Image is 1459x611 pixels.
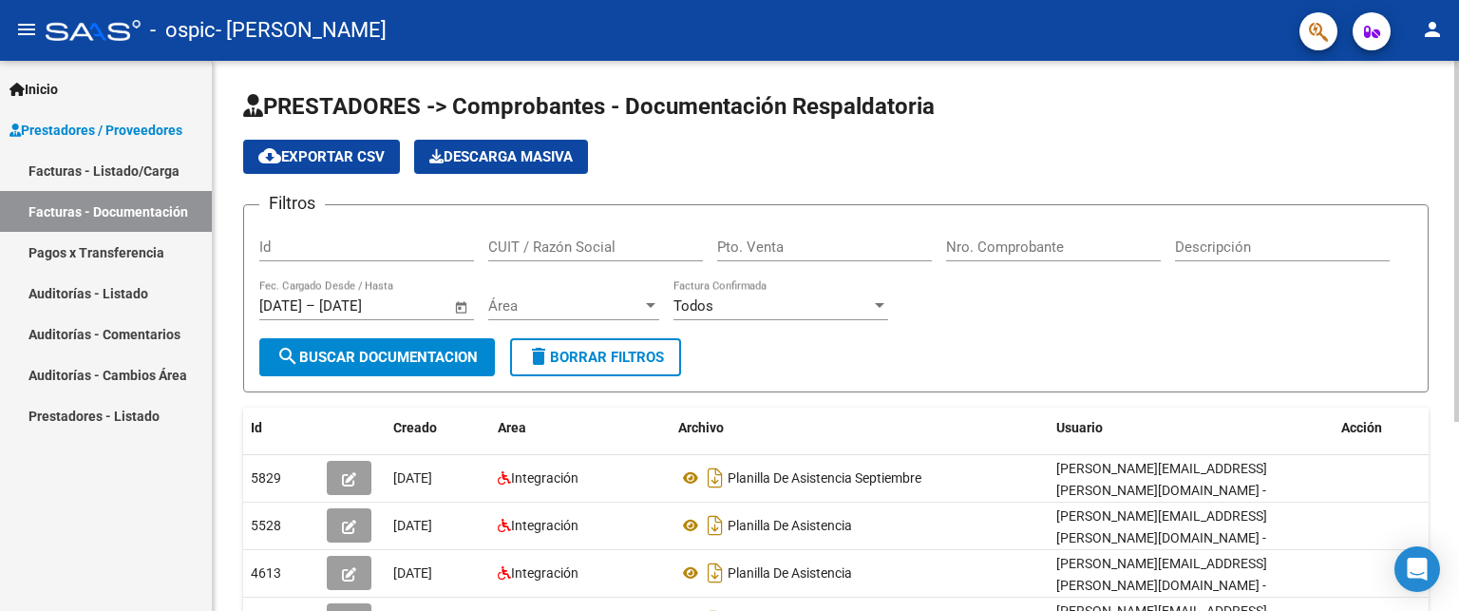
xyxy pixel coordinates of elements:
span: Buscar Documentacion [276,349,478,366]
span: - [PERSON_NAME] [216,10,387,51]
span: Descarga Masiva [429,148,573,165]
div: Open Intercom Messenger [1394,546,1440,592]
span: Archivo [678,420,724,435]
mat-icon: search [276,345,299,368]
span: Inicio [9,79,58,100]
span: Planilla De Asistencia [728,565,852,581]
button: Exportar CSV [243,140,400,174]
button: Borrar Filtros [510,338,681,376]
datatable-header-cell: Creado [386,408,490,449]
button: Descarga Masiva [414,140,588,174]
button: Buscar Documentacion [259,338,495,376]
mat-icon: menu [15,18,38,41]
span: 4613 [251,565,281,581]
span: Planilla De Asistencia [728,518,852,533]
datatable-header-cell: Usuario [1049,408,1334,449]
span: Todos [673,297,713,315]
span: [PERSON_NAME][EMAIL_ADDRESS][PERSON_NAME][DOMAIN_NAME] - [PERSON_NAME] [1056,508,1267,567]
span: [PERSON_NAME][EMAIL_ADDRESS][PERSON_NAME][DOMAIN_NAME] - [PERSON_NAME] [1056,461,1267,520]
span: Borrar Filtros [527,349,664,366]
i: Descargar documento [703,558,728,588]
datatable-header-cell: Area [490,408,671,449]
span: Prestadores / Proveedores [9,120,182,141]
input: Fecha inicio [259,297,302,315]
datatable-header-cell: Id [243,408,319,449]
span: Acción [1341,420,1382,435]
span: Integración [511,470,578,486]
span: Area [498,420,526,435]
span: 5829 [251,470,281,486]
span: Integración [511,565,578,581]
app-download-masive: Descarga masiva de comprobantes (adjuntos) [414,140,588,174]
mat-icon: person [1421,18,1444,41]
datatable-header-cell: Acción [1334,408,1429,449]
i: Descargar documento [703,463,728,493]
mat-icon: cloud_download [258,144,281,167]
h3: Filtros [259,190,325,217]
span: – [306,297,315,315]
span: Planilla De Asistencia Septiembre [728,470,921,486]
span: PRESTADORES -> Comprobantes - Documentación Respaldatoria [243,93,935,120]
span: [DATE] [393,518,432,533]
span: [DATE] [393,565,432,581]
span: Exportar CSV [258,148,385,165]
span: Id [251,420,262,435]
button: Open calendar [451,296,473,318]
input: Fecha fin [319,297,411,315]
mat-icon: delete [527,345,550,368]
i: Descargar documento [703,510,728,541]
datatable-header-cell: Archivo [671,408,1049,449]
span: Creado [393,420,437,435]
span: [DATE] [393,470,432,486]
span: Integración [511,518,578,533]
span: Área [488,297,642,315]
span: 5528 [251,518,281,533]
span: Usuario [1056,420,1103,435]
span: - ospic [150,10,216,51]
